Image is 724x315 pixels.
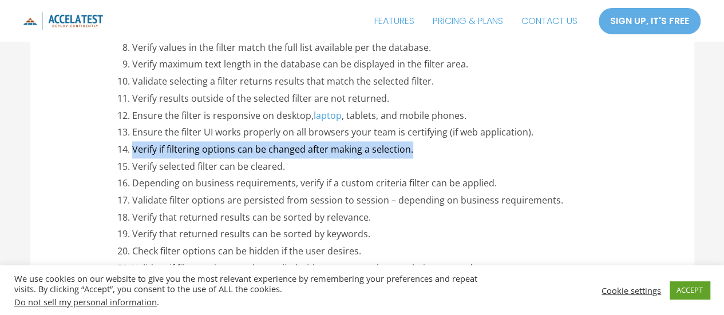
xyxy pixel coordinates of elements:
[132,260,633,277] li: Validate if filter options can be applied without any search query being entered.
[132,158,633,176] li: Verify selected filter can be cleared.
[132,107,633,125] li: Ensure the filter is responsive on desktop, , tablets, and mobile phones.
[132,175,633,192] li: Depending on business requirements, verify if a custom criteria filter can be applied.
[132,124,633,141] li: Ensure the filter UI works properly on all browsers your team is certifying (if web application).
[132,209,633,226] li: Verify that returned results can be sorted by relevance.
[14,273,501,307] div: We use cookies on our website to give you the most relevant experience by remembering your prefer...
[602,285,661,296] a: Cookie settings
[132,39,633,57] li: Verify values in the filter match the full list available per the database.
[132,192,633,209] li: Validate filter options are persisted from session to session – depending on business requirements.
[314,109,342,122] a: laptop
[132,56,633,73] li: Verify maximum text length in the database can be displayed in the filter area.
[512,7,587,35] a: CONTACT US
[598,7,701,35] a: SIGN UP, IT'S FREE
[23,12,103,30] img: icon
[365,7,587,35] nav: Site Navigation
[132,243,633,260] li: Check filter options can be hidden if the user desires.
[132,90,633,107] li: Verify results outside of the selected filter are not returned.
[365,7,424,35] a: FEATURES
[132,141,633,158] li: Verify if filtering options can be changed after making a selection.
[14,297,501,307] div: .
[132,226,633,243] li: Verify that returned results can be sorted by keywords.
[132,73,633,90] li: Validate selecting a filter returns results that match the selected filter.
[424,7,512,35] a: PRICING & PLANS
[670,281,710,299] a: ACCEPT
[14,296,157,308] a: Do not sell my personal information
